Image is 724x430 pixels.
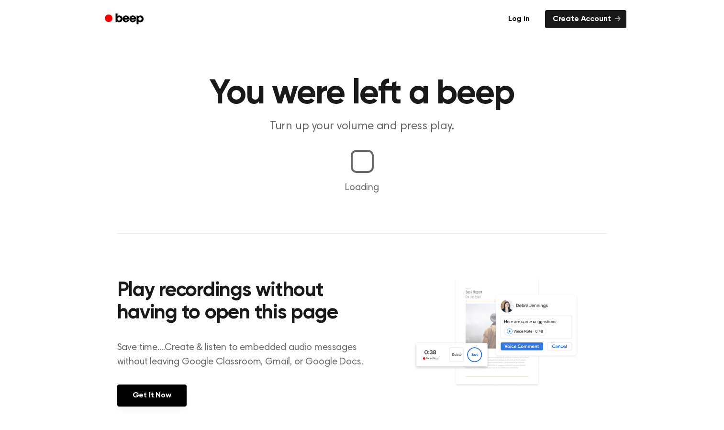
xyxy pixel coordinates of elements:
[545,10,626,28] a: Create Account
[413,277,607,406] img: Voice Comments on Docs and Recording Widget
[178,119,546,135] p: Turn up your volume and press play.
[98,10,152,29] a: Beep
[117,280,375,325] h2: Play recordings without having to open this page
[117,340,375,369] p: Save time....Create & listen to embedded audio messages without leaving Google Classroom, Gmail, ...
[117,385,187,407] a: Get It Now
[11,181,713,195] p: Loading
[499,8,539,30] a: Log in
[117,77,607,111] h1: You were left a beep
